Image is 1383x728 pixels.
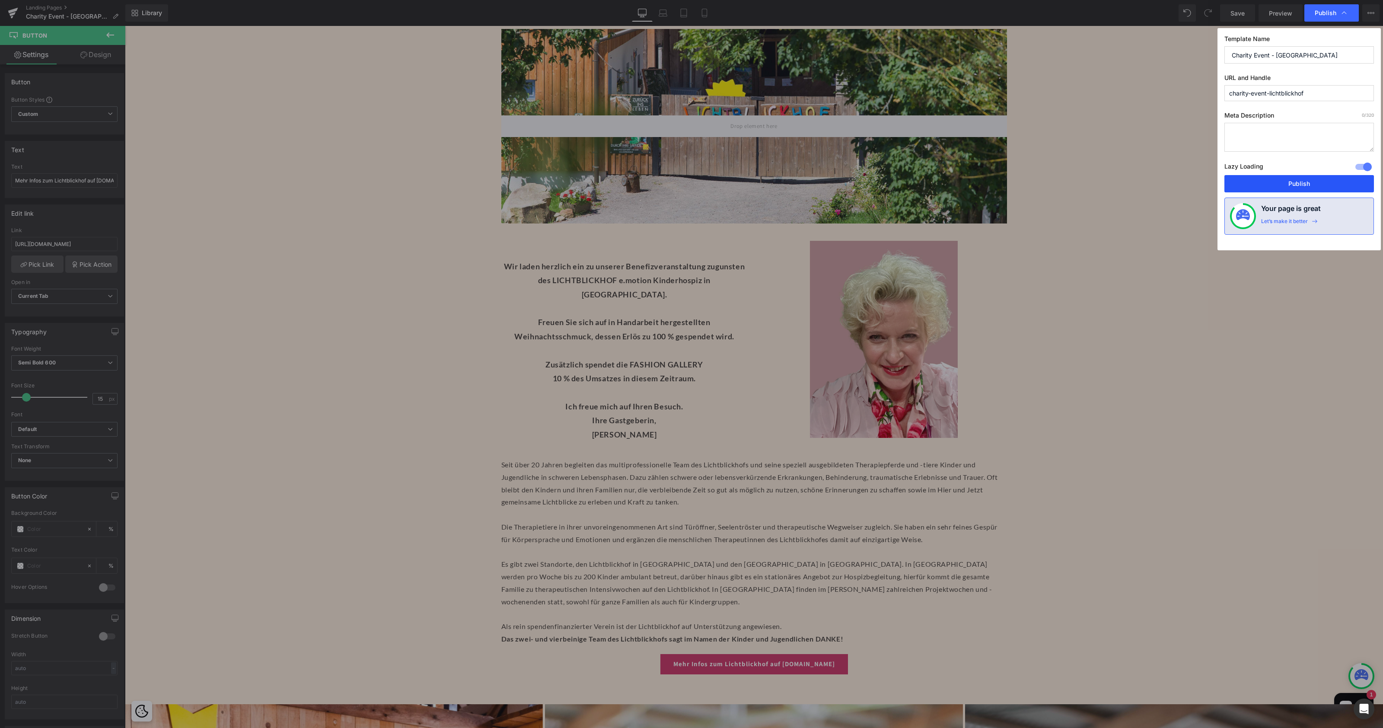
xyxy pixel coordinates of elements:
h4: Your page is great [1261,203,1321,218]
span: Das zwei- und vierbeinige Team des Lichtblickhofs sagt im Namen der Kinder und Jugendlichen DANKE! [376,609,719,617]
a: Mehr Infos zum Lichtblickhof auf [DOMAIN_NAME] [535,628,723,648]
label: Meta Description [1224,112,1374,123]
label: Template Name [1224,35,1374,46]
label: URL and Handle [1224,74,1374,85]
img: onboarding-status.svg [1236,209,1250,223]
p: Die Therapietiere in ihrer unvoreingenommenen Art sind Türöffner, Seelentröster und therapeutisch... [376,495,882,520]
div: Let’s make it better [1261,218,1308,229]
p: Wir laden herzlich ein zu unserer Benefizveranstaltung zugunsten des LICHTBLICKHOF e.motion Kinde... [376,233,623,345]
span: 0 [1362,112,1364,118]
p: 10 % des Umsatzes in diesem Zeitraum. [376,345,623,359]
p: [PERSON_NAME] [376,402,623,415]
button: Cookie-Richtlinie [9,678,24,693]
p: Seit über 20 Jahren begleiten das multiprofessionelle Team des Lichtblickhofs und seine speziell ... [376,433,882,482]
div: Cookie-Richtlinie [6,675,27,696]
div: Open Intercom Messenger [1354,699,1374,719]
p: Ich freue mich auf Ihren Besuch. Ihre Gastgeberin, [376,374,623,402]
img: Cookie-Richtlinie [10,679,23,692]
p: Es gibt zwei Standorte, den Lichtblickhof in [GEOGRAPHIC_DATA] und den [GEOGRAPHIC_DATA] in [GEOG... [376,532,882,582]
button: Publish [1224,175,1374,192]
span: Publish [1315,9,1336,17]
label: Lazy Loading [1224,161,1263,175]
span: /320 [1362,112,1374,118]
p: Als rein spendenfinanzierter Verein ist der Lichtblickhof auf Unterstützung angewiesen. [376,594,882,607]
